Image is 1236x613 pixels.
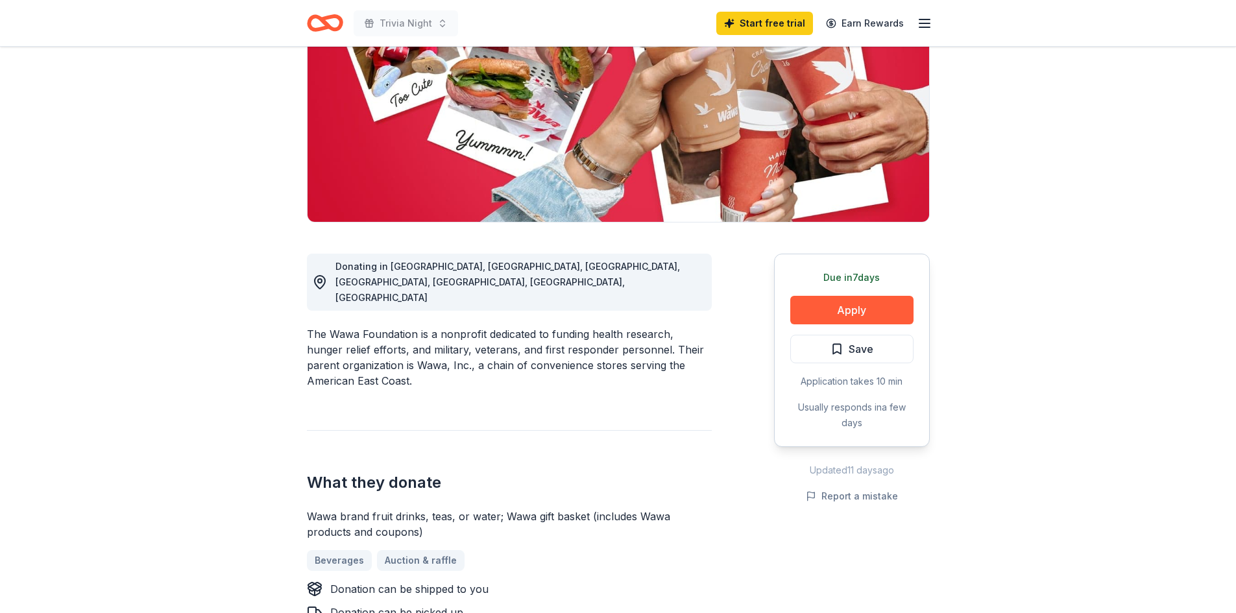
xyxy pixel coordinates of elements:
button: Report a mistake [806,488,898,504]
a: Earn Rewards [818,12,912,35]
div: Updated 11 days ago [774,463,930,478]
div: The Wawa Foundation is a nonprofit dedicated to funding health research, hunger relief efforts, a... [307,326,712,389]
span: Trivia Night [380,16,432,31]
span: Save [849,341,873,357]
div: Donation can be shipped to you [330,581,489,597]
div: Wawa brand fruit drinks, teas, or water; Wawa gift basket (includes Wawa products and coupons) [307,509,712,540]
a: Auction & raffle [377,550,465,571]
div: Due in 7 days [790,270,914,285]
span: Donating in [GEOGRAPHIC_DATA], [GEOGRAPHIC_DATA], [GEOGRAPHIC_DATA], [GEOGRAPHIC_DATA], [GEOGRAPH... [335,261,680,303]
button: Save [790,335,914,363]
button: Trivia Night [354,10,458,36]
div: Usually responds in a few days [790,400,914,431]
div: Application takes 10 min [790,374,914,389]
button: Apply [790,296,914,324]
h2: What they donate [307,472,712,493]
a: Beverages [307,550,372,571]
a: Home [307,8,343,38]
a: Start free trial [716,12,813,35]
